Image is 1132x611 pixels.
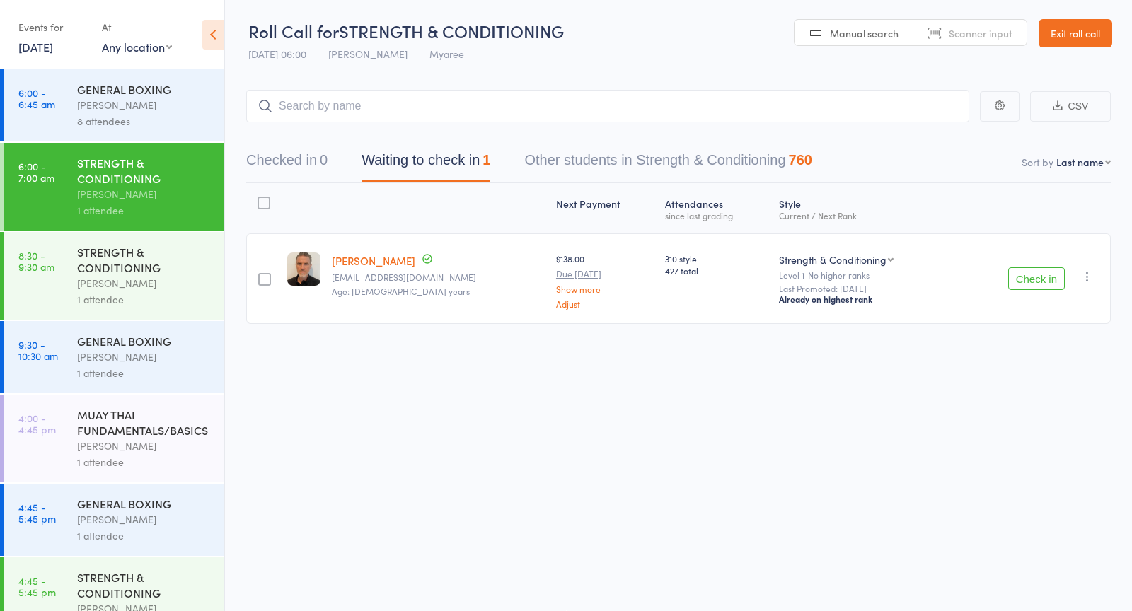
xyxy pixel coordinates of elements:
div: [PERSON_NAME] [77,97,212,113]
span: Manual search [830,26,899,40]
input: Search by name [246,90,969,122]
div: 760 [789,152,812,168]
label: Sort by [1022,155,1053,169]
button: CSV [1030,91,1111,122]
div: Already on highest rank [779,293,949,305]
time: 8:30 - 9:30 am [18,250,54,272]
span: Roll Call for [248,19,339,42]
div: Level 1 [779,270,949,279]
a: 8:30 -9:30 amSTRENGTH & CONDITIONING[PERSON_NAME]1 attendee [4,232,224,320]
small: Last Promoted: [DATE] [779,284,949,293]
span: 427 total [665,264,768,277]
div: 1 attendee [77,528,212,544]
time: 4:45 - 5:45 pm [18,575,56,598]
span: Scanner input [949,26,1012,40]
span: [DATE] 06:00 [248,47,306,61]
time: 4:45 - 5:45 pm [18,501,56,524]
button: Other students in Strength & Conditioning760 [524,145,812,182]
a: [PERSON_NAME] [332,253,415,268]
span: 310 style [665,252,768,264]
div: Style [773,190,954,227]
span: Age: [DEMOGRAPHIC_DATA] years [332,285,470,297]
div: GENERAL BOXING [77,333,212,349]
img: image1662595437.png [287,252,320,286]
div: Atten­dances [659,190,773,227]
div: [PERSON_NAME] [77,438,212,454]
div: Any location [102,39,172,54]
a: 6:00 -6:45 amGENERAL BOXING[PERSON_NAME]8 attendees [4,69,224,141]
span: STRENGTH & CONDITIONING [339,19,564,42]
div: 1 attendee [77,454,212,470]
a: 9:30 -10:30 amGENERAL BOXING[PERSON_NAME]1 attendee [4,321,224,393]
div: 1 attendee [77,202,212,219]
time: 4:00 - 4:45 pm [18,412,56,435]
span: [PERSON_NAME] [328,47,408,61]
a: 6:00 -7:00 amSTRENGTH & CONDITIONING[PERSON_NAME]1 attendee [4,143,224,231]
div: STRENGTH & CONDITIONING [77,244,212,275]
div: GENERAL BOXING [77,81,212,97]
div: Strength & Conditioning [779,252,886,267]
div: MUAY THAI FUNDAMENTALS/BASICS [77,407,212,438]
a: Show more [556,284,654,293]
a: [DATE] [18,39,53,54]
div: 1 attendee [77,291,212,308]
span: Myaree [429,47,464,61]
div: [PERSON_NAME] [77,275,212,291]
div: STRENGTH & CONDITIONING [77,155,212,186]
div: 1 [483,152,490,168]
button: Check in [1008,267,1065,290]
a: 4:00 -4:45 pmMUAY THAI FUNDAMENTALS/BASICS[PERSON_NAME]1 attendee [4,395,224,482]
div: 8 attendees [77,113,212,129]
small: charmingdarcy@gmail.com [332,272,545,282]
time: 6:00 - 7:00 am [18,161,54,183]
small: Due [DATE] [556,269,654,279]
button: Checked in0 [246,145,328,182]
div: STRENGTH & CONDITIONING [77,569,212,600]
span: No higher ranks [808,269,870,281]
div: $138.00 [556,252,654,308]
div: since last grading [665,211,768,220]
time: 6:00 - 6:45 am [18,87,55,110]
div: [PERSON_NAME] [77,349,212,365]
a: Exit roll call [1039,19,1112,47]
div: At [102,16,172,39]
div: 0 [320,152,328,168]
div: Last name [1056,155,1104,169]
div: Events for [18,16,88,39]
div: GENERAL BOXING [77,496,212,511]
button: Waiting to check in1 [362,145,490,182]
div: [PERSON_NAME] [77,511,212,528]
div: [PERSON_NAME] [77,186,212,202]
a: Adjust [556,299,654,308]
div: Next Payment [550,190,659,227]
div: 1 attendee [77,365,212,381]
a: 4:45 -5:45 pmGENERAL BOXING[PERSON_NAME]1 attendee [4,484,224,556]
div: Current / Next Rank [779,211,949,220]
time: 9:30 - 10:30 am [18,339,58,361]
